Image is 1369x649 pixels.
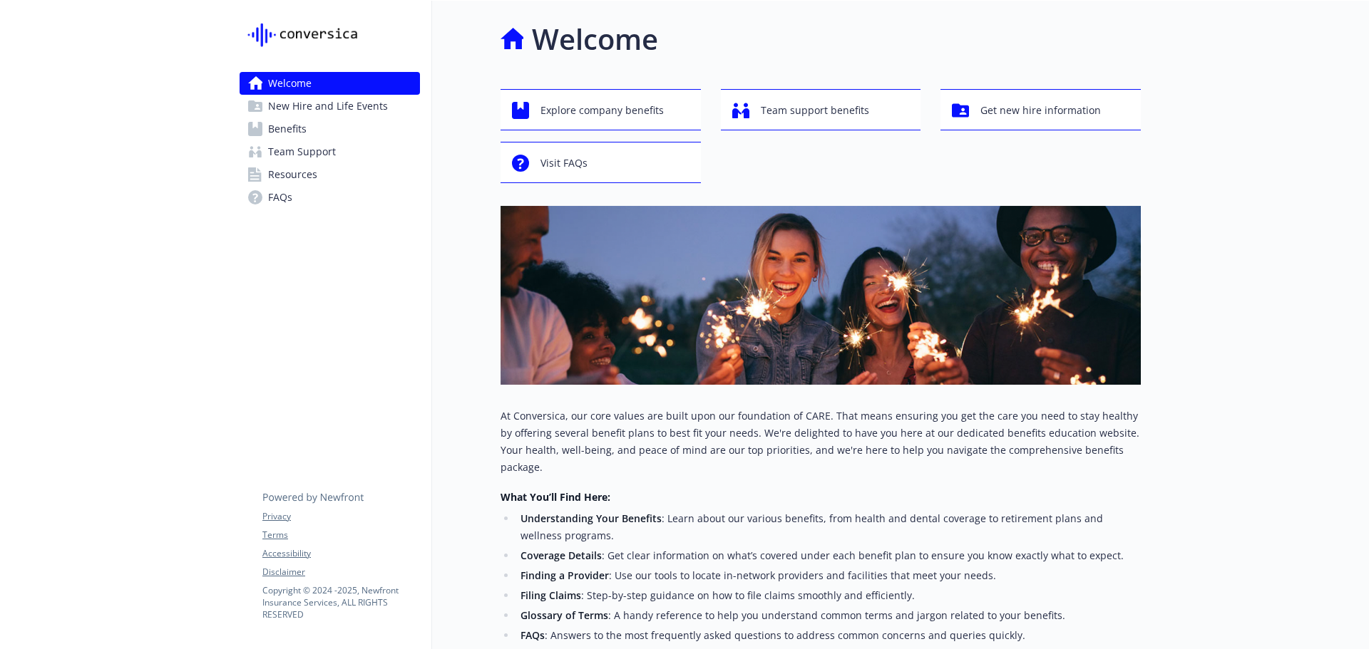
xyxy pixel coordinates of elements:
[262,566,419,578] a: Disclaimer
[516,547,1141,564] li: : Get clear information on what’s covered under each benefit plan to ensure you know exactly what...
[240,95,420,118] a: New Hire and Life Events
[532,18,658,61] h1: Welcome
[268,118,307,140] span: Benefits
[240,163,420,186] a: Resources
[516,510,1141,544] li: : Learn about our various benefits, from health and dental coverage to retirement plans and welln...
[262,547,419,560] a: Accessibility
[240,72,420,95] a: Welcome
[268,163,317,186] span: Resources
[540,150,588,177] span: Visit FAQs
[761,97,869,124] span: Team support benefits
[516,627,1141,644] li: : Answers to the most frequently asked questions to address common concerns and queries quickly.
[268,186,292,209] span: FAQs
[501,407,1141,476] p: At Conversica, our core values are built upon our foundation of CARE. That means ensuring you get...
[501,206,1141,385] img: overview page banner
[980,97,1101,124] span: Get new hire information
[521,568,609,582] strong: Finding a Provider
[516,607,1141,624] li: : A handy reference to help you understand common terms and jargon related to your benefits.
[721,89,921,130] button: Team support benefits
[501,89,701,130] button: Explore company benefits
[521,549,602,562] strong: Coverage Details
[240,118,420,140] a: Benefits
[521,588,581,602] strong: Filing Claims
[268,95,388,118] span: New Hire and Life Events
[516,567,1141,584] li: : Use our tools to locate in-network providers and facilities that meet your needs.
[240,186,420,209] a: FAQs
[268,72,312,95] span: Welcome
[940,89,1141,130] button: Get new hire information
[501,490,610,504] strong: What You’ll Find Here:
[268,140,336,163] span: Team Support
[262,584,419,621] p: Copyright © 2024 - 2025 , Newfront Insurance Services, ALL RIGHTS RESERVED
[262,510,419,523] a: Privacy
[540,97,664,124] span: Explore company benefits
[240,140,420,163] a: Team Support
[521,608,608,622] strong: Glossary of Terms
[521,512,662,525] strong: Understanding Your Benefits
[516,587,1141,604] li: : Step-by-step guidance on how to file claims smoothly and efficiently.
[501,142,701,183] button: Visit FAQs
[521,628,545,642] strong: FAQs
[262,529,419,541] a: Terms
